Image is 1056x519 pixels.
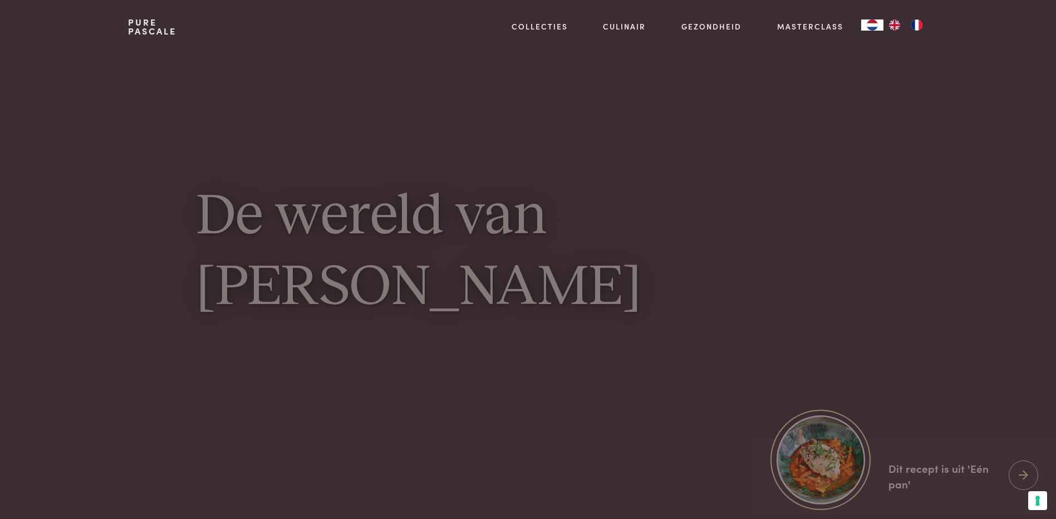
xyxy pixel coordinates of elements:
[777,415,865,504] img: https://admin.purepascale.com/wp-content/uploads/2025/08/home_recept_link.jpg
[861,19,883,31] div: Language
[603,21,646,32] a: Culinair
[128,18,176,36] a: PurePascale
[888,460,1000,492] div: Dit recept is uit 'Eén pan'
[883,19,928,31] ul: Language list
[512,21,568,32] a: Collecties
[861,19,883,31] a: NL
[681,21,741,32] a: Gezondheid
[777,21,843,32] a: Masterclass
[197,182,860,324] h1: De wereld van [PERSON_NAME]
[753,438,1056,514] a: https://admin.purepascale.com/wp-content/uploads/2025/08/home_recept_link.jpg Dit recept is uit '...
[1028,491,1047,510] button: Uw voorkeuren voor toestemming voor trackingtechnologieën
[861,19,928,31] aside: Language selected: Nederlands
[883,19,906,31] a: EN
[906,19,928,31] a: FR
